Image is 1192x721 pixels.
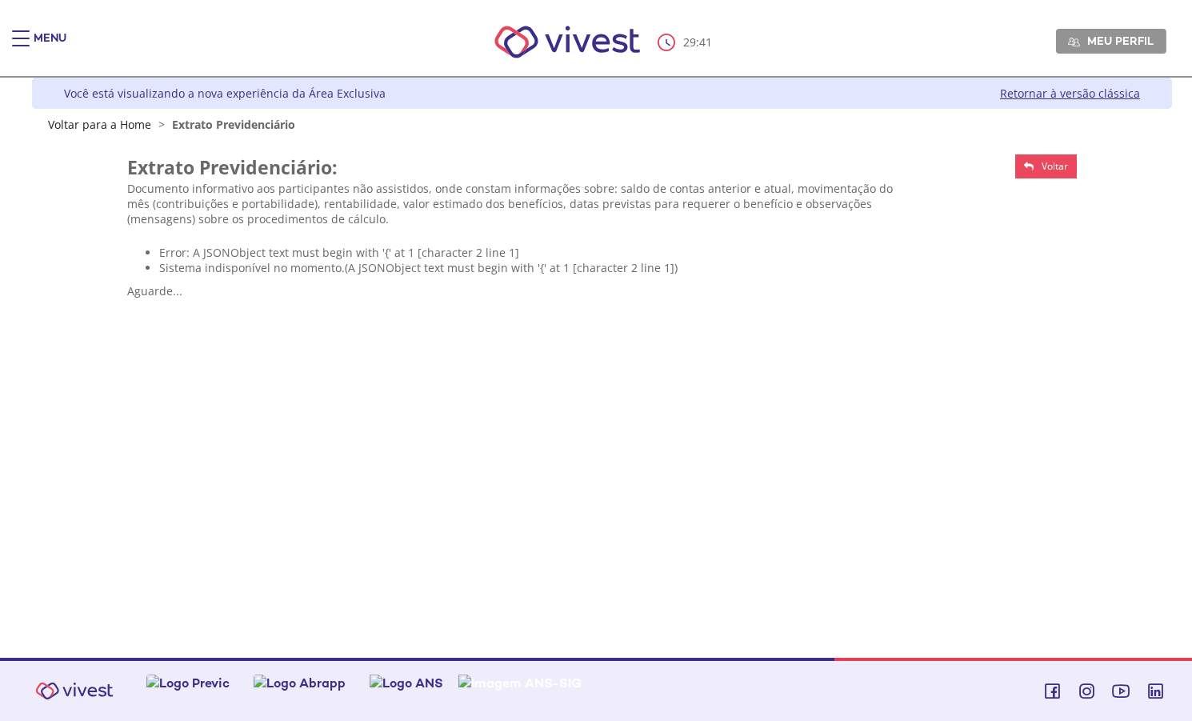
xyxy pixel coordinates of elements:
div: Menu [34,30,66,62]
span: Error: A JSONObject text must begin with '{' at 1 [character 2 line 1] [159,245,519,260]
h2: Extrato Previdenciário: [127,154,917,181]
div: : [658,34,715,51]
img: Logo Abrapp [254,675,346,691]
a: Retornar à versão clássica [1000,86,1140,101]
span: Meu perfil [1087,34,1154,48]
img: Logo ANS [370,675,443,691]
p: Documento informativo aos participantes não assistidos, onde constam informações sobre: saldo de ... [127,181,917,226]
a: Voltar [1015,154,1077,178]
a: Meu perfil [1056,29,1166,53]
img: Vivest [26,673,122,709]
section: <span lang="pt-BR" dir="ltr">Funcesp - Vivest- Extrato Previdenciario Mensal Configuração RAIOX</... [127,146,1078,304]
div: Você está visualizando a nova experiência da Área Exclusiva [64,86,386,101]
span: > [154,117,169,132]
a: Voltar para a Home [48,117,151,132]
span: 29 [683,34,696,50]
span: 41 [699,34,712,50]
img: Meu perfil [1068,36,1080,48]
img: Logo Previc [146,675,230,691]
div: Aguarde... [127,283,1078,298]
img: Imagem ANS-SIG [458,675,582,691]
img: Vivest [477,8,658,76]
span: Voltar [1042,159,1068,173]
span: Sistema indisponível no momento.(A JSONObject text must begin with '{' at 1 [character 2 line 1]) [159,260,678,275]
span: Extrato Previdenciário [172,117,295,132]
div: Vivest [20,78,1172,658]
